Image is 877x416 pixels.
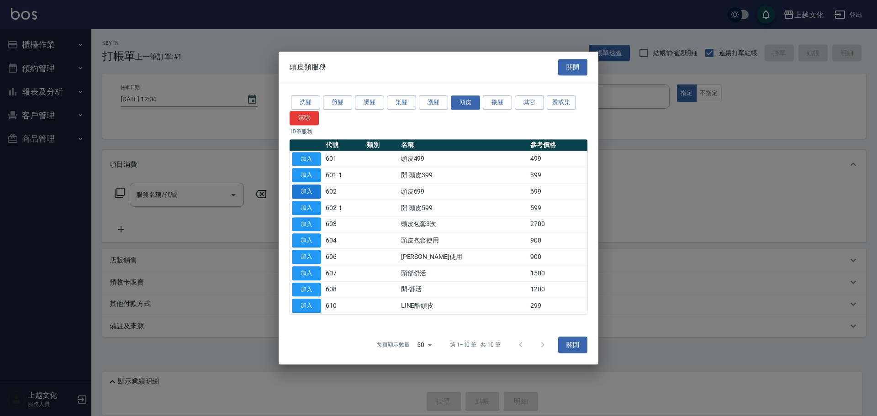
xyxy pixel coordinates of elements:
[355,95,384,110] button: 燙髮
[387,95,416,110] button: 染髮
[292,283,321,297] button: 加入
[399,151,528,167] td: 頭皮499
[528,232,587,249] td: 900
[528,216,587,232] td: 2700
[528,167,587,184] td: 399
[413,332,435,357] div: 50
[399,249,528,265] td: [PERSON_NAME]使用
[292,299,321,313] button: 加入
[399,265,528,281] td: 頭部舒活
[528,249,587,265] td: 900
[292,250,321,264] button: 加入
[323,281,365,298] td: 608
[483,95,512,110] button: 接髮
[323,151,365,167] td: 601
[290,127,587,136] p: 10 筆服務
[399,232,528,249] td: 頭皮包套使用
[323,139,365,151] th: 代號
[399,139,528,151] th: 名稱
[323,200,365,216] td: 602-1
[399,298,528,314] td: LINE酷頭皮
[528,139,587,151] th: 參考價格
[528,151,587,167] td: 499
[292,233,321,247] button: 加入
[292,201,321,215] button: 加入
[451,95,480,110] button: 頭皮
[377,341,410,349] p: 每頁顯示數量
[290,63,326,72] span: 頭皮類服務
[515,95,544,110] button: 其它
[292,266,321,280] button: 加入
[528,184,587,200] td: 699
[558,59,587,76] button: 關閉
[292,217,321,232] button: 加入
[323,298,365,314] td: 610
[292,184,321,199] button: 加入
[528,281,587,298] td: 1200
[291,95,320,110] button: 洗髮
[323,232,365,249] td: 604
[399,216,528,232] td: 頭皮包套3次
[323,216,365,232] td: 603
[292,168,321,182] button: 加入
[528,265,587,281] td: 1500
[450,341,501,349] p: 第 1–10 筆 共 10 筆
[399,200,528,216] td: 開-頭皮599
[399,184,528,200] td: 頭皮699
[323,95,352,110] button: 剪髮
[558,337,587,353] button: 關閉
[323,167,365,184] td: 601-1
[399,281,528,298] td: 開-舒活
[528,200,587,216] td: 599
[365,139,399,151] th: 類別
[547,95,576,110] button: 燙或染
[292,152,321,166] button: 加入
[323,184,365,200] td: 602
[290,111,319,125] button: 清除
[399,167,528,184] td: 開-頭皮399
[528,298,587,314] td: 299
[323,265,365,281] td: 607
[419,95,448,110] button: 護髮
[323,249,365,265] td: 606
